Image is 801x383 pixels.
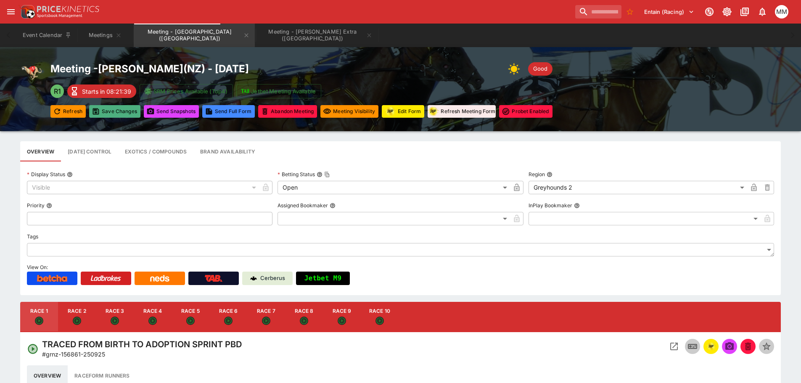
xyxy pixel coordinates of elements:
svg: Open [148,317,157,325]
img: Betcha [37,275,67,282]
p: Copy To Clipboard [42,350,105,359]
button: Refresh Meeting Form [428,105,496,118]
button: Region [547,172,553,177]
span: Send Snapshot [722,339,737,354]
svg: Open [186,317,195,325]
button: Race 8 [285,302,323,332]
svg: Open [111,317,119,325]
div: racingform [384,106,396,117]
button: open drawer [3,4,19,19]
button: Race 3 [96,302,134,332]
img: PriceKinetics Logo [19,3,35,20]
p: Betting Status [278,171,315,178]
button: Documentation [737,4,752,19]
p: Priority [27,202,45,209]
p: Cerberus [260,274,285,283]
button: Race 2 [58,302,96,332]
button: Notifications [755,4,770,19]
button: Assigned Bookmaker [330,203,336,209]
button: Priority [46,203,52,209]
button: Update RacingForm for all races in this meeting [382,105,424,118]
button: racingform [703,339,719,354]
button: Meetings [78,24,132,47]
button: Toggle light/dark mode [719,4,735,19]
button: Send Snapshots [144,105,199,118]
button: Toggle ProBet for every event in this meeting [499,105,552,118]
a: Cerberus [242,272,293,285]
p: Tags [27,233,38,240]
p: Region [529,171,545,178]
img: Sportsbook Management [37,14,82,18]
div: racingform [427,106,439,117]
button: Mark all events in meeting as closed and abandoned. [258,105,317,118]
p: Assigned Bookmaker [278,202,328,209]
svg: Open [224,317,233,325]
button: Base meeting details [20,141,61,161]
button: Jetbet M9 [296,272,350,285]
img: racingform.png [427,106,439,116]
button: Copy To Clipboard [324,172,330,177]
button: Save Changes [89,105,140,118]
div: Michela Marris [775,5,788,18]
img: racingform.png [706,342,716,351]
button: Refresh [50,105,86,118]
button: Meeting - Addington Extra (NZ) [256,24,378,47]
p: Display Status [27,171,65,178]
span: Good [528,65,553,73]
p: InPlay Bookmaker [529,202,572,209]
button: Race 5 [172,302,209,332]
button: SRM Prices Available (Top4) [140,84,233,98]
div: Track Condition: Good [528,62,553,76]
svg: Open [338,317,346,325]
button: Event Calendar [18,24,77,47]
span: View On: [27,264,48,270]
button: Send Full Form [202,105,255,118]
button: Configure brand availability for the meeting [193,141,262,161]
span: Mark an event as closed and abandoned. [740,342,756,350]
svg: Open [27,343,39,355]
svg: Open [262,317,270,325]
img: TabNZ [205,275,222,282]
button: Inplay [685,339,700,354]
button: Set Featured Event [759,339,774,354]
div: Visible [27,181,259,194]
button: Configure each race specific details at once [61,141,118,161]
button: Betting StatusCopy To Clipboard [317,172,323,177]
button: Race 4 [134,302,172,332]
button: No Bookmarks [623,5,637,18]
button: Race 6 [209,302,247,332]
h4: TRACED FROM BIRTH TO ADOPTION SPRINT PBD [42,339,242,350]
button: Select Tenant [639,5,699,18]
div: Open [278,181,510,194]
img: sun.png [508,61,525,77]
img: Neds [150,275,169,282]
img: Cerberus [250,275,257,282]
img: racingform.png [384,106,396,116]
img: PriceKinetics [37,6,99,12]
button: Michela Marris [772,3,791,21]
button: Set all events in meeting to specified visibility [320,105,378,118]
svg: Open [300,317,308,325]
button: Race 1 [20,302,58,332]
svg: Open [73,317,81,325]
div: Greyhounds 2 [529,181,747,194]
button: InPlay Bookmaker [574,203,580,209]
img: greyhound_racing.png [20,61,44,84]
img: Ladbrokes [90,275,121,282]
input: search [575,5,621,18]
button: Race 7 [247,302,285,332]
button: Meeting - Addington (NZ) [134,24,255,47]
button: Display Status [67,172,73,177]
button: Race 9 [323,302,361,332]
h2: Meeting - [PERSON_NAME] ( NZ ) - [DATE] [50,62,249,75]
p: Starts in 08:21:39 [82,87,131,96]
button: View and edit meeting dividends and compounds. [118,141,193,161]
button: Open Event [666,339,682,354]
div: racingform [706,341,716,351]
div: Weather: Fine [508,61,525,77]
svg: Open [35,317,43,325]
button: Race 10 [361,302,399,332]
button: Connected to PK [702,4,717,19]
svg: Open [375,317,384,325]
img: jetbet-logo.svg [241,87,249,95]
